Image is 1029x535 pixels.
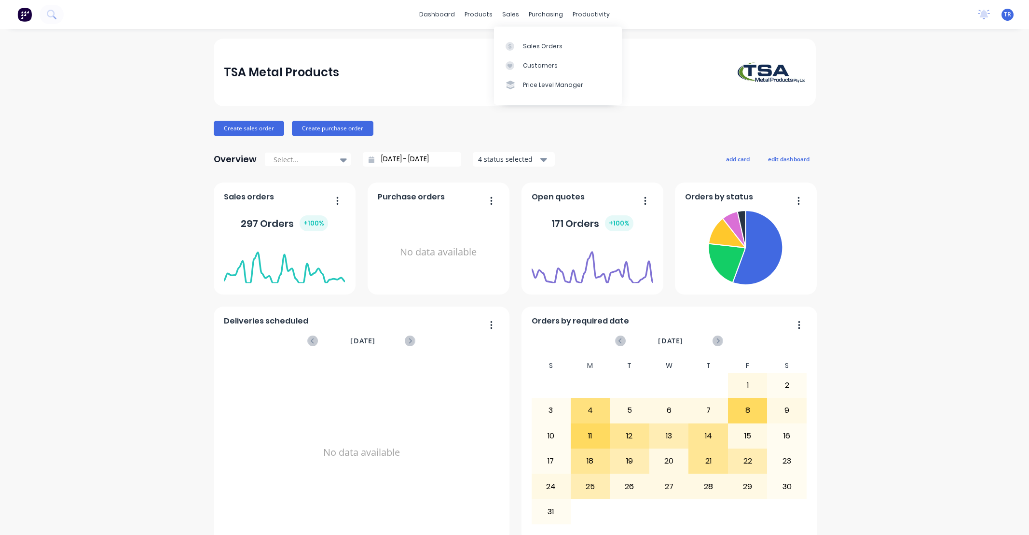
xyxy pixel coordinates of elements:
span: [DATE] [350,336,375,346]
div: 22 [728,449,767,473]
span: TR [1004,10,1011,19]
div: productivity [568,7,615,22]
div: 12 [610,424,649,448]
div: Price Level Manager [523,81,583,89]
div: F [728,359,768,373]
div: 20 [650,449,688,473]
span: Deliveries scheduled [224,315,308,327]
div: S [767,359,807,373]
div: purchasing [524,7,568,22]
div: 171 Orders [551,215,633,231]
button: edit dashboard [762,153,816,165]
span: Sales orders [224,191,274,203]
img: Factory [17,7,32,22]
div: 31 [532,500,570,524]
span: [DATE] [658,336,683,346]
div: 6 [650,398,688,422]
div: 7 [689,398,727,422]
div: Customers [523,61,558,70]
button: Create purchase order [292,121,373,136]
div: 5 [610,398,649,422]
a: Price Level Manager [494,75,622,95]
div: 17 [532,449,570,473]
div: W [649,359,689,373]
div: 21 [689,449,727,473]
div: 16 [768,424,806,448]
div: 11 [571,424,610,448]
a: dashboard [414,7,460,22]
div: 30 [768,474,806,498]
div: 28 [689,474,727,498]
div: 18 [571,449,610,473]
div: T [610,359,649,373]
div: 26 [610,474,649,498]
span: Open quotes [532,191,585,203]
button: 4 status selected [473,152,555,167]
div: 4 status selected [478,154,539,164]
div: No data available [378,207,499,298]
div: + 100 % [605,215,633,231]
div: 24 [532,474,570,498]
div: Overview [214,150,257,169]
div: M [571,359,610,373]
div: 2 [768,373,806,397]
div: sales [497,7,524,22]
div: S [531,359,571,373]
div: 10 [532,424,570,448]
div: 19 [610,449,649,473]
div: 297 Orders [241,215,328,231]
div: 9 [768,398,806,422]
img: TSA Metal Products [738,62,805,83]
div: 27 [650,474,688,498]
div: Sales Orders [523,42,563,51]
div: T [688,359,728,373]
div: 23 [768,449,806,473]
div: products [460,7,497,22]
a: Customers [494,56,622,75]
div: 25 [571,474,610,498]
a: Sales Orders [494,36,622,56]
div: + 100 % [300,215,328,231]
div: 4 [571,398,610,422]
div: 3 [532,398,570,422]
div: TSA Metal Products [224,63,339,82]
div: 14 [689,424,727,448]
div: 1 [728,373,767,397]
div: 29 [728,474,767,498]
div: 15 [728,424,767,448]
div: 8 [728,398,767,422]
button: Create sales order [214,121,284,136]
div: 13 [650,424,688,448]
span: Orders by status [685,191,753,203]
button: add card [720,153,756,165]
span: Purchase orders [378,191,445,203]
